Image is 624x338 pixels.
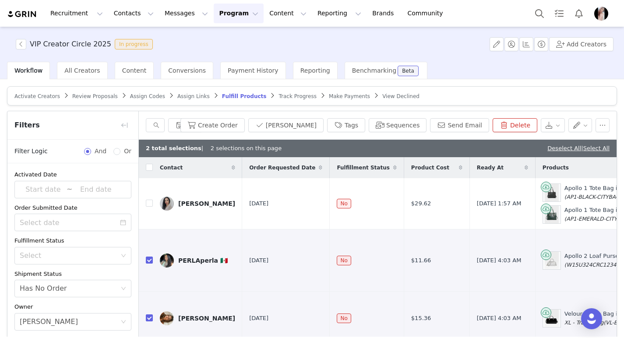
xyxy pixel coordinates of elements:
[477,314,522,323] span: [DATE] 4:03 AM
[545,252,559,269] img: Product Image
[14,214,131,231] input: Select date
[477,256,522,265] span: [DATE] 4:03 AM
[337,313,351,323] span: No
[160,253,174,268] img: d1006ba4-062f-438d-a2b0-78f103f019b8.jpg
[91,147,110,156] span: And
[411,164,449,172] span: Product Cost
[64,67,100,74] span: All Creators
[14,204,131,212] div: Order Submitted Date
[569,4,589,23] button: Notifications
[160,253,235,268] a: PERLAperla 🇲🇽
[402,4,452,23] a: Community
[160,197,235,211] a: [PERSON_NAME]
[177,93,210,99] span: Assign Links
[45,4,108,23] button: Recruitment
[564,320,604,326] span: XL - Travel Bag
[160,311,235,325] a: [PERSON_NAME]
[279,93,316,99] span: Track Progress
[160,311,174,325] img: 949bb4cd-a3eb-4ddf-9504-e4290f61aad8.jpg
[14,67,42,74] span: Workflow
[352,67,396,74] span: Benchmarking
[411,256,431,265] span: $11.66
[264,4,312,23] button: Content
[581,145,610,151] span: |
[146,118,165,132] input: Search...
[369,118,427,132] button: Sequences
[20,184,67,195] input: Start date
[14,120,40,130] span: Filters
[120,219,126,225] i: icon: calendar
[146,145,201,151] b: 2 total selections
[549,37,613,51] button: Add Creators
[20,280,67,297] div: Has No Order
[14,270,131,278] div: Shipment Status
[72,184,119,195] input: End date
[7,10,38,18] img: grin logo
[493,118,537,132] button: Delete
[168,67,206,74] span: Conversions
[411,199,431,208] span: $29.62
[249,164,315,172] span: Order Requested Date
[178,315,235,322] div: [PERSON_NAME]
[547,145,581,151] a: Deselect All
[543,164,569,172] span: Products
[30,39,111,49] h3: VIP Creator Circle 2025
[115,39,153,49] span: In progress
[477,199,522,208] span: [DATE] 1:57 AM
[589,7,617,21] button: Profile
[545,184,559,201] img: Product Image
[337,256,351,265] span: No
[130,93,165,99] span: Assign Codes
[14,303,131,311] div: Owner
[214,4,264,23] button: Program
[14,93,60,99] span: Activate Creators
[159,4,213,23] button: Messages
[153,122,159,128] i: icon: search
[337,164,389,172] span: Fulfillment Status
[16,39,156,49] span: [object Object]
[20,313,78,330] div: Janine Mayo
[160,164,183,172] span: Contact
[14,236,131,245] div: Fulfillment Status
[581,308,602,329] div: Open Intercom Messenger
[228,67,279,74] span: Payment History
[300,67,330,74] span: Reporting
[120,147,131,156] span: Or
[477,164,504,172] span: Ready At
[14,170,131,179] div: Activated Date
[583,145,610,151] a: Select All
[329,93,370,99] span: Make Payments
[249,199,268,208] span: [DATE]
[327,118,365,132] button: Tags
[545,310,559,327] img: Product Image
[564,194,622,200] span: (AP1-BLACK-CITYBAG)
[411,314,431,323] span: $15.36
[312,4,367,23] button: Reporting
[178,257,228,264] div: PERLAperla 🇲🇽
[72,93,118,99] span: Review Proposals
[146,144,282,153] div: | 2 selections on this page
[594,7,608,21] img: 1d6e6c21-0f95-4b44-850e-3e783ff8cebf.webp
[402,68,414,74] div: Beta
[160,197,174,211] img: bb507a49-f602-4f60-a3d2-a94767143e92.jpg
[121,253,126,259] i: icon: down
[222,93,267,99] span: Fulfill Products
[550,4,569,23] a: Tasks
[367,4,402,23] a: Brands
[249,256,268,265] span: [DATE]
[530,4,549,23] button: Search
[178,200,235,207] div: [PERSON_NAME]
[248,118,324,132] button: [PERSON_NAME]
[109,4,159,23] button: Contacts
[545,206,559,223] img: Product Image
[14,147,48,156] span: Filter Logic
[249,314,268,323] span: [DATE]
[20,251,116,260] div: Select
[337,199,351,208] span: No
[430,118,489,132] button: Send Email
[382,93,420,99] span: View Declined
[122,67,147,74] span: Content
[180,118,245,132] button: Create Order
